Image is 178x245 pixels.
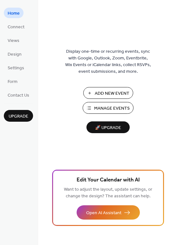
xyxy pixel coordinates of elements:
span: Open AI Assistant [86,210,121,216]
span: Manage Events [94,105,130,112]
a: Views [4,35,23,45]
span: Edit Your Calendar with AI [77,176,140,185]
span: Display one-time or recurring events, sync with Google, Outlook, Zoom, Eventbrite, Wix Events or ... [65,48,151,75]
a: Form [4,76,21,86]
span: Settings [8,65,24,71]
button: 🚀 Upgrade [86,121,130,133]
span: 🚀 Upgrade [90,124,126,132]
span: Add New Event [95,90,129,97]
button: Open AI Assistant [77,205,140,220]
span: Home [8,10,20,17]
span: Form [8,78,17,85]
button: Add New Event [83,87,133,99]
span: Contact Us [8,92,29,99]
a: Design [4,49,25,59]
span: Want to adjust the layout, update settings, or change the design? The assistant can help. [64,185,152,201]
span: Views [8,37,19,44]
span: Design [8,51,22,58]
button: Upgrade [4,110,33,122]
span: Connect [8,24,24,31]
span: Upgrade [9,113,28,120]
button: Manage Events [83,102,133,114]
a: Home [4,8,24,18]
a: Contact Us [4,90,33,100]
a: Connect [4,21,28,32]
a: Settings [4,62,28,73]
